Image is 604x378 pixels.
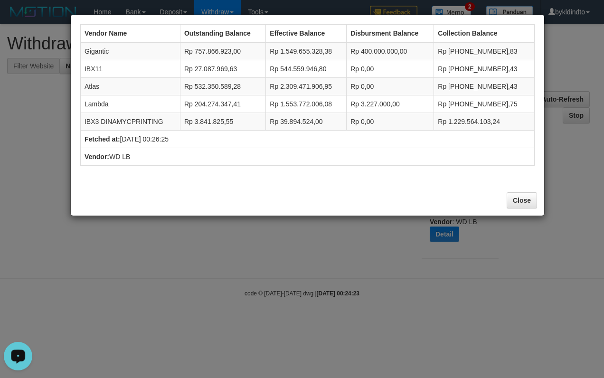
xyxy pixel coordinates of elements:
td: Atlas [80,78,180,95]
td: Rp [PHONE_NUMBER],43 [434,78,535,95]
td: Rp 1.229.564.103,24 [434,113,535,131]
th: Disbursment Balance [347,25,434,43]
td: Rp 27.087.969,63 [180,60,265,78]
td: Rp [PHONE_NUMBER],75 [434,95,535,113]
td: Lambda [80,95,180,113]
th: Collection Balance [434,25,535,43]
td: Rp [PHONE_NUMBER],83 [434,42,535,60]
td: Rp 204.274.347,41 [180,95,265,113]
td: Rp 0,00 [347,113,434,131]
th: Vendor Name [80,25,180,43]
td: Rp 400.000.000,00 [347,42,434,60]
button: Close [507,192,537,208]
td: IBX11 [80,60,180,78]
b: Vendor: [85,153,109,161]
button: Open LiveChat chat widget [4,4,32,32]
td: Rp 532.350.589,28 [180,78,265,95]
b: Fetched at: [85,135,120,143]
td: Rp 39.894.524,00 [266,113,347,131]
td: Rp 0,00 [347,60,434,78]
td: Rp 3.227.000,00 [347,95,434,113]
td: WD LB [80,148,534,166]
td: IBX3 DINAMYCPRINTING [80,113,180,131]
th: Effective Balance [266,25,347,43]
td: [DATE] 00:26:25 [80,131,534,148]
th: Outstanding Balance [180,25,265,43]
td: Rp 1.553.772.006,08 [266,95,347,113]
td: Gigantic [80,42,180,60]
td: Rp 0,00 [347,78,434,95]
td: Rp 1.549.655.328,38 [266,42,347,60]
td: Rp 757.866.923,00 [180,42,265,60]
td: Rp 544.559.946,80 [266,60,347,78]
td: Rp 2.309.471.906,95 [266,78,347,95]
td: Rp 3.841.825,55 [180,113,265,131]
td: Rp [PHONE_NUMBER],43 [434,60,535,78]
